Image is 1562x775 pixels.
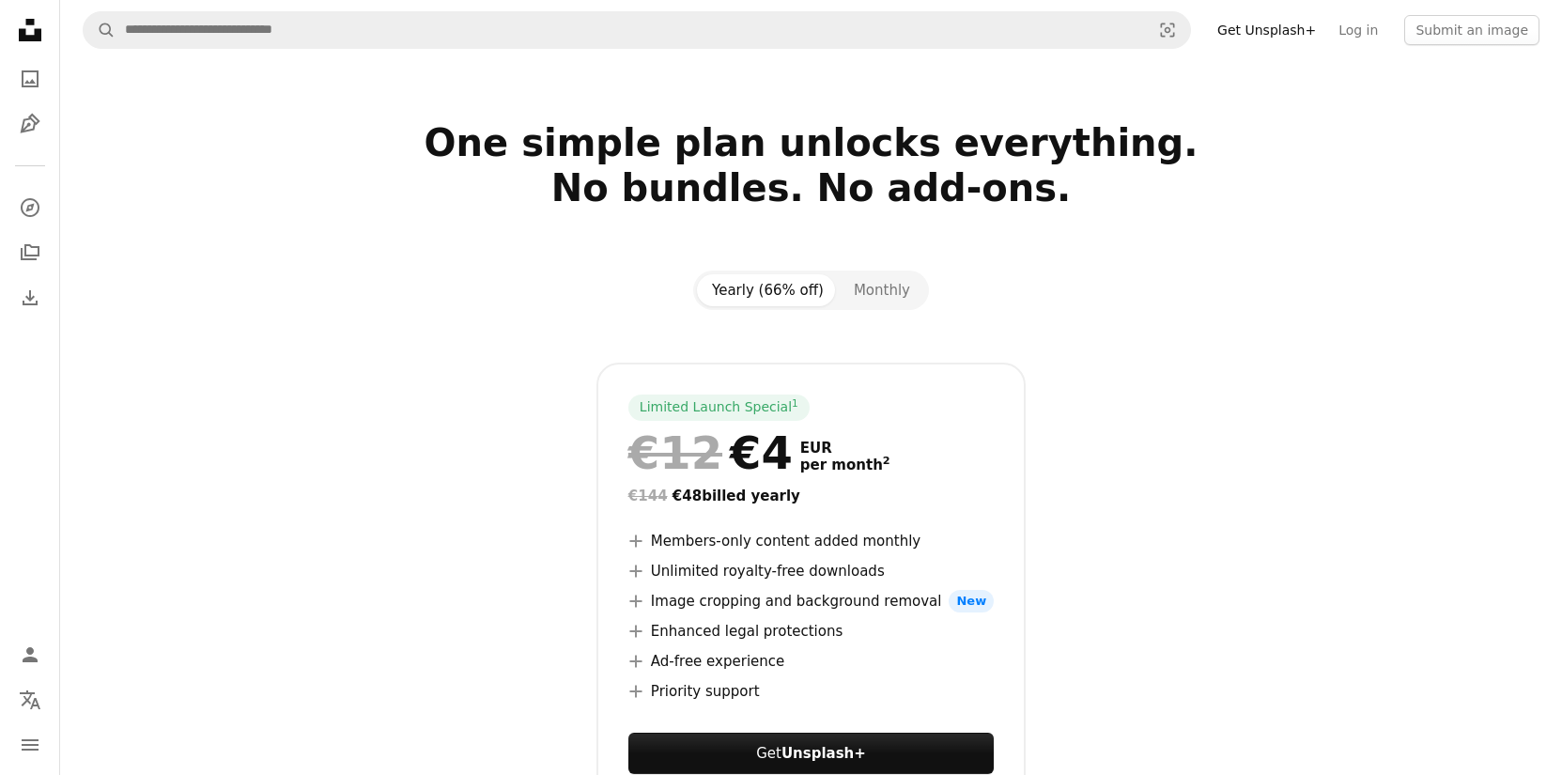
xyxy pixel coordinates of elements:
[792,397,798,409] sup: 1
[628,620,994,643] li: Enhanced legal protections
[11,636,49,674] a: Log in / Sign up
[628,485,994,507] div: €48 billed yearly
[207,120,1416,256] h2: One simple plan unlocks everything. No bundles. No add-ons.
[11,279,49,317] a: Download History
[800,457,890,473] span: per month
[1327,15,1389,45] a: Log in
[1404,15,1539,45] button: Submit an image
[83,11,1191,49] form: Find visuals sitewide
[800,440,890,457] span: EUR
[628,650,994,673] li: Ad-free experience
[883,455,890,467] sup: 2
[839,274,925,306] button: Monthly
[11,105,49,143] a: Illustrations
[788,398,802,417] a: 1
[628,395,810,421] div: Limited Launch Special
[11,726,49,764] button: Menu
[11,11,49,53] a: Home — Unsplash
[628,428,722,477] span: €12
[1145,12,1190,48] button: Visual search
[697,274,839,306] button: Yearly (66% off)
[628,488,668,504] span: €144
[628,560,994,582] li: Unlimited royalty-free downloads
[11,60,49,98] a: Photos
[628,428,793,477] div: €4
[628,733,994,774] button: GetUnsplash+
[84,12,116,48] button: Search Unsplash
[628,530,994,552] li: Members-only content added monthly
[879,457,894,473] a: 2
[628,590,994,612] li: Image cropping and background removal
[11,234,49,271] a: Collections
[781,745,866,762] strong: Unsplash+
[1206,15,1327,45] a: Get Unsplash+
[11,189,49,226] a: Explore
[949,590,994,612] span: New
[11,681,49,719] button: Language
[628,680,994,703] li: Priority support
